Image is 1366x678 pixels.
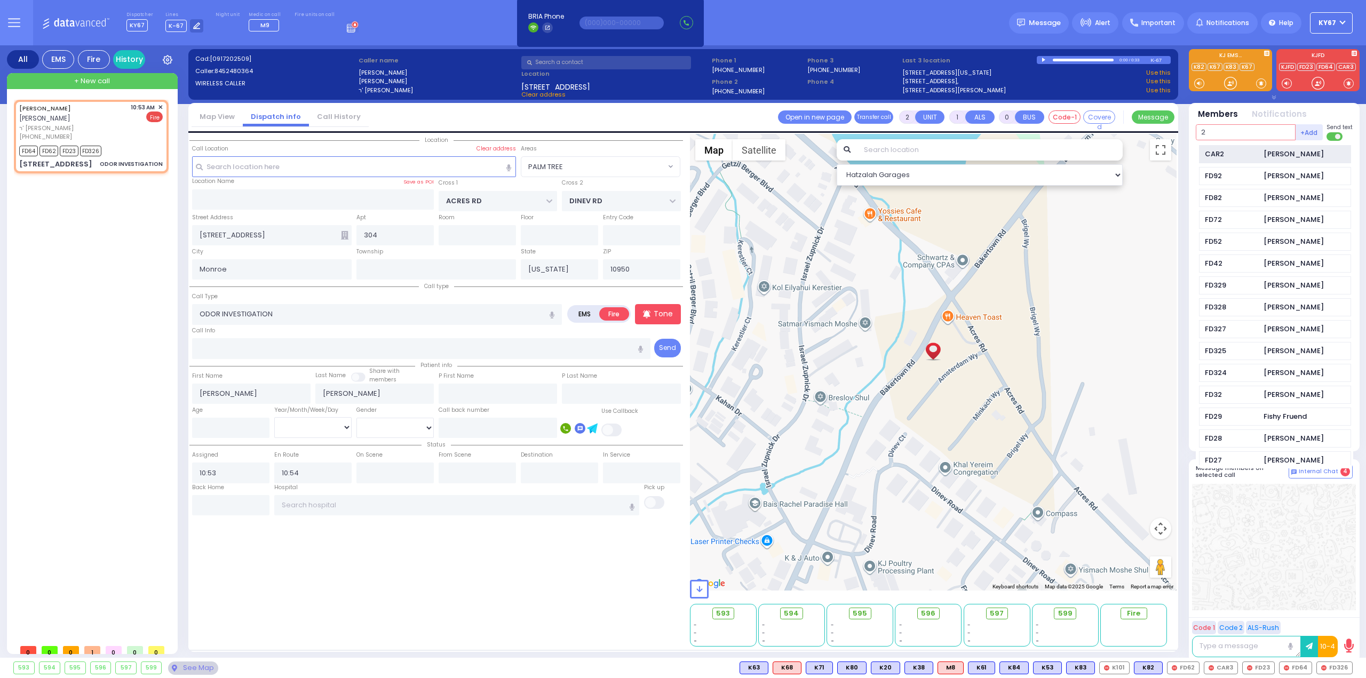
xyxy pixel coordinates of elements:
[1066,661,1095,674] div: BLS
[1146,77,1171,86] a: Use this
[1205,214,1258,225] div: FD72
[740,661,768,674] div: BLS
[902,68,991,77] a: [STREET_ADDRESS][US_STATE]
[1327,123,1353,131] span: Send text
[192,111,243,122] a: Map View
[19,124,127,133] span: ר' [PERSON_NAME]
[359,86,518,95] label: ר' [PERSON_NAME]
[1146,68,1171,77] a: Use this
[999,661,1029,674] div: K84
[831,621,834,629] span: -
[1264,149,1324,159] div: [PERSON_NAME]
[599,307,629,321] label: Fire
[192,326,215,335] label: Call Info
[1189,53,1272,60] label: KJ EMS...
[1198,108,1238,121] button: Members
[192,451,218,459] label: Assigned
[579,17,664,29] input: (000)000-00000
[1336,63,1356,71] a: CAR3
[902,86,1006,95] a: [STREET_ADDRESS][PERSON_NAME]
[309,111,369,122] a: Call History
[521,69,708,78] label: Location
[42,50,74,69] div: EMS
[1033,661,1062,674] div: K53
[1264,324,1324,334] div: [PERSON_NAME]
[1036,629,1039,637] span: -
[341,231,348,240] span: Other building occupants
[274,406,352,414] div: Year/Month/Week/Day
[1264,214,1324,225] div: [PERSON_NAME]
[1134,661,1163,674] div: BLS
[243,111,309,122] a: Dispatch info
[1015,110,1044,124] button: BUS
[521,56,691,69] input: Search a contact
[1205,258,1258,269] div: FD42
[871,661,900,674] div: BLS
[1099,661,1130,674] div: K101
[831,629,834,637] span: -
[693,577,728,591] a: Open this area in Google Maps (opens a new window)
[195,79,355,88] label: WIRELESS CALLER
[1264,368,1324,378] div: [PERSON_NAME]
[192,213,233,222] label: Street Address
[1297,63,1315,71] a: FD23
[1218,621,1244,634] button: Code 2
[14,662,34,674] div: 593
[19,159,92,170] div: [STREET_ADDRESS]
[63,646,79,654] span: 0
[1205,433,1258,444] div: FD28
[762,621,765,629] span: -
[899,629,902,637] span: -
[106,646,122,654] span: 0
[1264,411,1307,422] div: Fishy Fruend
[521,90,566,99] span: Clear address
[274,483,298,492] label: Hospital
[192,372,223,380] label: First Name
[924,330,942,362] div: YECHESKEL SHRAGA JUNGREIS
[192,248,203,256] label: City
[1192,621,1216,634] button: Code 1
[1058,608,1073,619] span: 599
[148,646,164,654] span: 0
[1036,621,1039,629] span: -
[1340,467,1350,476] span: 4
[1264,258,1324,269] div: [PERSON_NAME]
[1224,63,1238,71] a: K83
[716,608,730,619] span: 593
[419,282,454,290] span: Call type
[19,114,70,123] span: [PERSON_NAME]
[1279,661,1312,674] div: FD64
[1208,63,1222,71] a: K67
[938,661,964,674] div: M8
[1205,411,1258,422] div: FD29
[1029,18,1061,28] span: Message
[1318,636,1338,657] button: 10-4
[1049,110,1081,124] button: Code-1
[192,145,228,153] label: Call Location
[215,67,253,75] span: 8452480364
[601,407,638,416] label: Use Callback
[192,156,517,177] input: Search location here
[356,406,377,414] label: Gender
[693,577,728,591] img: Google
[1296,124,1323,140] button: +Add
[165,12,204,18] label: Lines
[1205,193,1258,203] div: FD82
[141,662,162,674] div: 599
[1264,346,1324,356] div: [PERSON_NAME]
[807,66,860,74] label: [PHONE_NUMBER]
[807,77,899,86] span: Phone 4
[359,68,518,77] label: [PERSON_NAME]
[274,451,299,459] label: En Route
[654,308,673,320] p: Tone
[65,662,85,674] div: 595
[562,179,583,187] label: Cross 2
[1264,280,1324,291] div: [PERSON_NAME]
[784,608,799,619] span: 594
[521,156,680,177] span: PALM TREE
[521,248,536,256] label: State
[249,12,282,18] label: Medic on call
[831,637,834,645] span: -
[39,146,58,156] span: FD62
[1316,63,1335,71] a: FD64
